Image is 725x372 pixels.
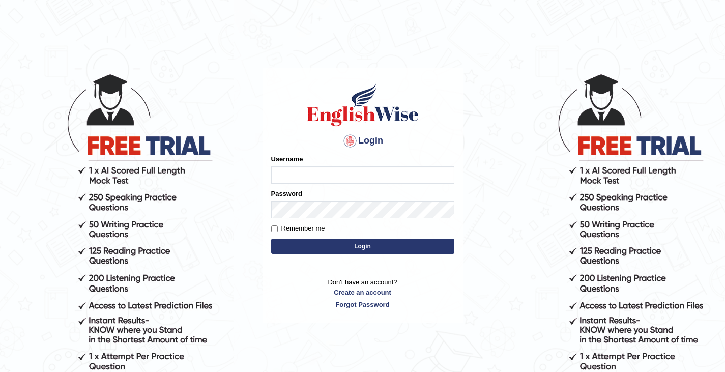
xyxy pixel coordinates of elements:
[305,82,421,128] img: Logo of English Wise sign in for intelligent practice with AI
[271,239,454,254] button: Login
[271,277,454,309] p: Don't have an account?
[271,133,454,149] h4: Login
[271,225,278,232] input: Remember me
[271,300,454,309] a: Forgot Password
[271,288,454,297] a: Create an account
[271,223,325,234] label: Remember me
[271,154,303,164] label: Username
[271,189,302,198] label: Password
